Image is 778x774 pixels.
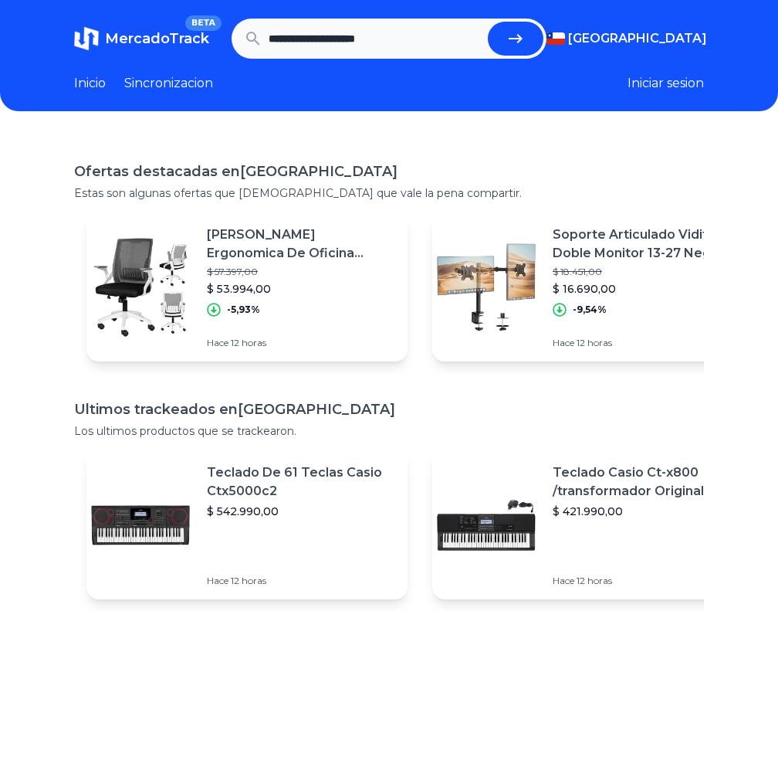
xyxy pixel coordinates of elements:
[74,26,209,51] a: MercadoTrackBETA
[207,504,395,519] p: $ 542.990,00
[553,266,741,278] p: $ 18.451,00
[568,29,707,48] span: [GEOGRAPHIC_DATA]
[553,337,741,349] p: Hace 12 horas
[432,471,540,579] img: Featured image
[546,32,565,45] img: Chile
[553,281,741,297] p: $ 16.690,00
[553,226,741,263] p: Soporte Articulado Vidita Doble Monitor 13-27 Negro
[74,26,99,51] img: MercadoTrack
[207,226,395,263] p: [PERSON_NAME] Ergonomica De Oficina Escritorio Ejecutiva Látex
[74,161,704,182] h1: Ofertas destacadas en [GEOGRAPHIC_DATA]
[124,74,213,93] a: Sincronizacion
[207,266,395,278] p: $ 57.397,00
[74,74,106,93] a: Inicio
[553,575,741,587] p: Hace 12 horas
[227,304,260,316] p: -5,93%
[207,337,395,349] p: Hace 12 horas
[573,304,607,316] p: -9,54%
[207,575,395,587] p: Hace 12 horas
[74,423,704,439] p: Los ultimos productos que se trackearon.
[432,233,540,341] img: Featured image
[74,399,704,420] h1: Ultimos trackeados en [GEOGRAPHIC_DATA]
[432,451,753,599] a: Featured imageTeclado Casio Ct-x800 /transformador Original$ 421.990,00Hace 12 horas
[553,463,741,501] p: Teclado Casio Ct-x800 /transformador Original
[546,29,704,48] button: [GEOGRAPHIC_DATA]
[105,30,209,47] span: MercadoTrack
[432,213,753,362] a: Featured imageSoporte Articulado Vidita Doble Monitor 13-27 Negro$ 18.451,00$ 16.690,00-9,54%Hace...
[86,451,408,599] a: Featured imageTeclado De 61 Teclas Casio Ctx5000c2$ 542.990,00Hace 12 horas
[627,74,704,93] button: Iniciar sesion
[86,213,408,362] a: Featured image[PERSON_NAME] Ergonomica De Oficina Escritorio Ejecutiva Látex$ 57.397,00$ 53.994,0...
[86,471,194,579] img: Featured image
[185,15,222,31] span: BETA
[207,463,395,501] p: Teclado De 61 Teclas Casio Ctx5000c2
[86,233,194,341] img: Featured image
[207,281,395,297] p: $ 53.994,00
[74,185,704,201] p: Estas son algunas ofertas que [DEMOGRAPHIC_DATA] que vale la pena compartir.
[553,504,741,519] p: $ 421.990,00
